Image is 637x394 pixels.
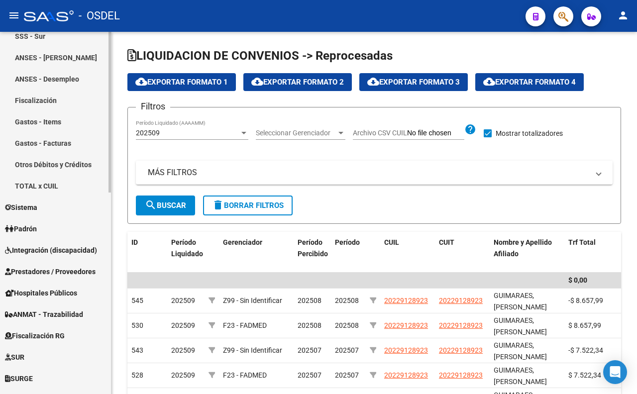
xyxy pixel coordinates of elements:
[203,196,293,215] button: Borrar Filtros
[212,201,284,210] span: Borrar Filtros
[131,371,143,379] span: 528
[136,129,160,137] span: 202509
[439,346,483,354] span: 20229128923
[79,5,120,27] span: - OSDEL
[494,316,547,336] span: GUIMARAES, [PERSON_NAME]
[464,123,476,135] mat-icon: help
[496,127,563,139] span: Mostrar totalizadores
[384,371,428,379] span: 20229128923
[127,73,236,91] button: Exportar Formato 1
[298,371,321,379] span: 202507
[251,76,263,88] mat-icon: cloud_download
[380,232,435,276] datatable-header-cell: CUIL
[171,371,195,379] span: 202509
[145,201,186,210] span: Buscar
[256,129,336,137] span: Seleccionar Gerenciador
[145,199,157,211] mat-icon: search
[171,346,195,354] span: 202509
[331,232,366,276] datatable-header-cell: Período
[127,49,393,63] span: LIQUIDACION DE CONVENIOS -> Reprocesadas
[335,321,359,329] span: 202508
[223,371,267,379] span: F23 - FADMED
[568,238,596,246] span: Trf Total
[603,360,627,384] div: Open Intercom Messenger
[568,346,603,354] span: -$ 7.522,34
[335,371,359,379] span: 202507
[617,9,629,21] mat-icon: person
[5,245,97,256] span: Integración (discapacidad)
[298,296,321,304] span: 202508
[439,238,454,246] span: CUIT
[171,296,195,304] span: 202509
[223,296,282,304] span: Z99 - Sin Identificar
[131,238,138,246] span: ID
[5,373,33,384] span: SURGE
[335,346,359,354] span: 202507
[483,78,576,87] span: Exportar Formato 4
[335,238,360,246] span: Período
[243,73,352,91] button: Exportar Formato 2
[212,199,224,211] mat-icon: delete
[367,76,379,88] mat-icon: cloud_download
[435,232,490,276] datatable-header-cell: CUIT
[136,99,170,113] h3: Filtros
[439,321,483,329] span: 20229128923
[407,129,464,138] input: Archivo CSV CUIL
[384,296,428,304] span: 20229128923
[131,321,143,329] span: 530
[135,78,228,87] span: Exportar Formato 1
[5,352,24,363] span: SUR
[367,78,460,87] span: Exportar Formato 3
[223,238,262,246] span: Gerenciador
[167,232,205,276] datatable-header-cell: Período Liquidado
[475,73,584,91] button: Exportar Formato 4
[439,371,483,379] span: 20229128923
[148,167,589,178] mat-panel-title: MÁS FILTROS
[490,232,564,276] datatable-header-cell: Nombre y Apellido Afiliado
[568,276,587,284] span: $ 0,00
[5,202,37,213] span: Sistema
[8,9,20,21] mat-icon: menu
[5,288,77,298] span: Hospitales Públicos
[568,296,603,304] span: -$ 8.657,99
[5,309,83,320] span: ANMAT - Trazabilidad
[171,238,203,258] span: Período Liquidado
[223,346,282,354] span: Z99 - Sin Identificar
[384,346,428,354] span: 20229128923
[568,371,601,379] span: $ 7.522,34
[439,296,483,304] span: 20229128923
[136,196,195,215] button: Buscar
[136,161,613,185] mat-expansion-panel-header: MÁS FILTROS
[127,232,167,276] datatable-header-cell: ID
[568,321,601,329] span: $ 8.657,99
[494,292,547,311] span: GUIMARAES, [PERSON_NAME]
[494,238,552,258] span: Nombre y Apellido Afiliado
[223,321,267,329] span: F23 - FADMED
[494,366,547,386] span: GUIMARAES, [PERSON_NAME]
[171,321,195,329] span: 202509
[5,223,37,234] span: Padrón
[131,346,143,354] span: 543
[483,76,495,88] mat-icon: cloud_download
[294,232,331,276] datatable-header-cell: Período Percibido
[298,346,321,354] span: 202507
[335,296,359,304] span: 202508
[298,321,321,329] span: 202508
[353,129,407,137] span: Archivo CSV CUIL
[494,341,547,361] span: GUIMARAES, [PERSON_NAME]
[5,330,65,341] span: Fiscalización RG
[359,73,468,91] button: Exportar Formato 3
[564,232,624,276] datatable-header-cell: Trf Total
[131,296,143,304] span: 545
[251,78,344,87] span: Exportar Formato 2
[219,232,294,276] datatable-header-cell: Gerenciador
[5,266,96,277] span: Prestadores / Proveedores
[135,76,147,88] mat-icon: cloud_download
[384,238,399,246] span: CUIL
[384,321,428,329] span: 20229128923
[298,238,328,258] span: Período Percibido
